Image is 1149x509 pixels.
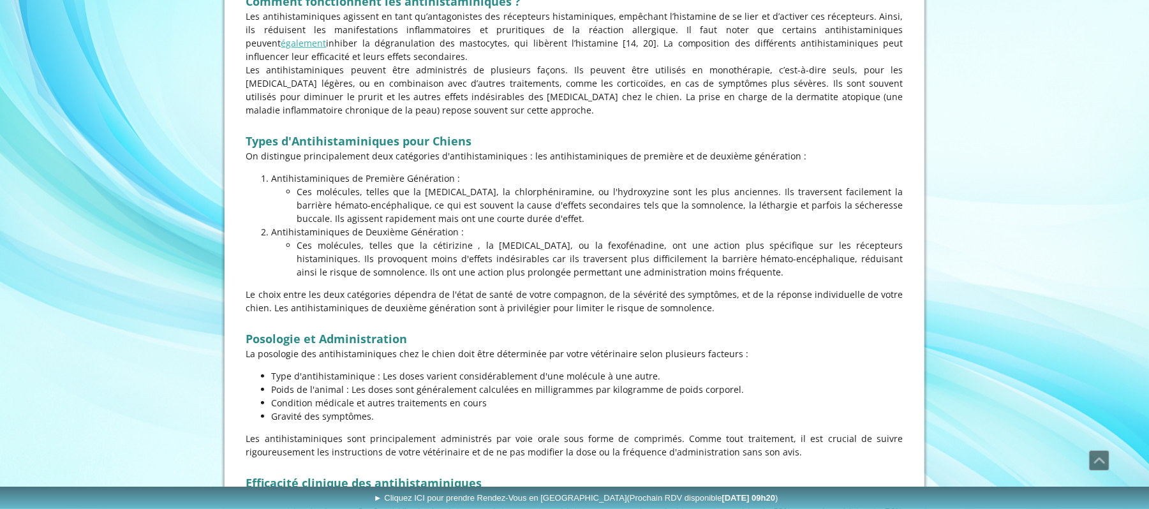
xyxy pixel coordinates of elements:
[246,63,903,117] p: Les antihistaminiques peuvent être administrés de plusieurs façons. Ils peuvent être utilisés en ...
[281,37,327,49] a: également
[1090,451,1109,470] span: Défiler vers le haut
[272,396,903,409] p: Condition médicale et autres traitements en cours
[246,475,482,491] strong: Efficacité clinique des antihistaminiques
[246,347,903,360] p: La posologie des antihistaminiques chez le chien doit être déterminée par votre vétérinaire selon...
[246,149,903,163] p: On distingue principalement deux catégories d'antihistaminiques : les antihistaminiques de premiè...
[297,239,903,279] p: Ces molécules, telles que la cétirizine , la [MEDICAL_DATA], ou la fexofénadine, ont une action p...
[246,10,903,63] p: Les antihistaminiques agissent en tant qu’antagonistes des récepteurs histaminiques, empêchant l’...
[246,288,903,314] p: Le choix entre les deux catégories dépendra de l'état de santé de votre compagnon, de la sévérité...
[722,493,776,503] b: [DATE] 09h20
[272,172,903,185] p: Antihistaminiques de Première Génération :
[297,185,903,225] p: Ces molécules, telles que la [MEDICAL_DATA], la chlorphéniramine, ou l'hydroxyzine sont les plus ...
[272,225,903,239] p: Antihistaminiques de Deuxième Génération :
[627,493,778,503] span: (Prochain RDV disponible )
[272,383,903,396] p: Poids de l'animal : Les doses sont généralement calculées en milligrammes par kilogramme de poids...
[374,493,778,503] span: ► Cliquez ICI pour prendre Rendez-Vous en [GEOGRAPHIC_DATA]
[272,409,903,423] p: Gravité des symptômes.
[272,369,903,383] p: Type d'antihistaminique : Les doses varient considérablement d'une molécule à une autre.
[246,133,472,149] strong: Types d'Antihistaminiques pour Chiens
[1089,450,1109,471] a: Défiler vers le haut
[246,432,903,459] p: Les antihistaminiques sont principalement administrés par voie orale sous forme de comprimés. Com...
[246,331,408,346] strong: Posologie et Administration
